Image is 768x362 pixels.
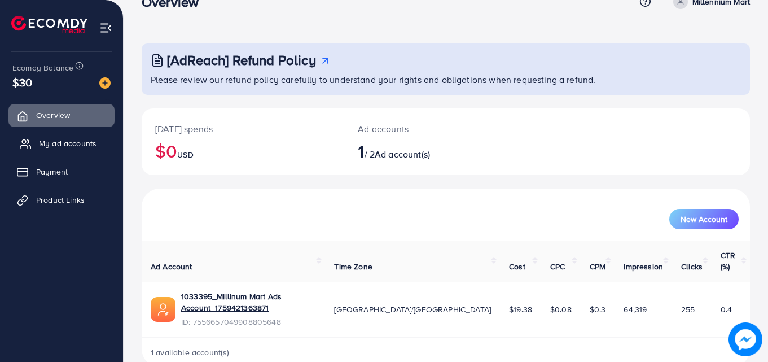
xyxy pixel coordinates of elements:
img: logo [11,16,87,33]
p: Ad accounts [358,122,483,136]
span: $0.3 [590,304,606,315]
span: $30 [12,74,32,90]
span: 255 [681,304,695,315]
span: Time Zone [334,261,372,272]
a: Payment [8,160,115,183]
span: CPM [590,261,605,272]
a: Product Links [8,189,115,211]
span: $0.08 [550,304,572,315]
span: Cost [509,261,525,272]
p: [DATE] spends [155,122,331,136]
span: 1 available account(s) [151,347,230,358]
h2: / 2 [358,140,483,162]
img: image [99,77,111,89]
img: ic-ads-acc.e4c84228.svg [151,297,175,322]
p: Please review our refund policy carefully to understand your rights and obligations when requesti... [151,73,743,86]
h3: [AdReach] Refund Policy [167,52,316,68]
span: New Account [681,215,727,223]
span: USD [177,149,193,160]
span: My ad accounts [39,138,96,149]
span: 1 [358,138,364,164]
span: Ad Account [151,261,192,272]
span: Clicks [681,261,703,272]
span: Product Links [36,194,85,206]
a: 1033395_Millinum Mart Ads Account_1759421363871 [181,291,316,314]
span: 0.4 [721,304,732,315]
a: My ad accounts [8,132,115,155]
button: New Account [669,209,739,229]
span: ID: 7556657049908805648 [181,316,316,328]
img: menu [99,21,112,34]
span: Overview [36,110,70,121]
a: Overview [8,104,115,127]
span: $19.38 [509,304,532,315]
span: Payment [36,166,68,177]
span: 64,319 [624,304,647,315]
span: CPC [550,261,565,272]
img: image [728,322,762,356]
span: [GEOGRAPHIC_DATA]/[GEOGRAPHIC_DATA] [334,304,491,315]
h2: $0 [155,140,331,162]
span: CTR (%) [721,250,735,272]
span: Impression [624,261,663,272]
span: Ad account(s) [375,148,430,160]
span: Ecomdy Balance [12,62,73,73]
